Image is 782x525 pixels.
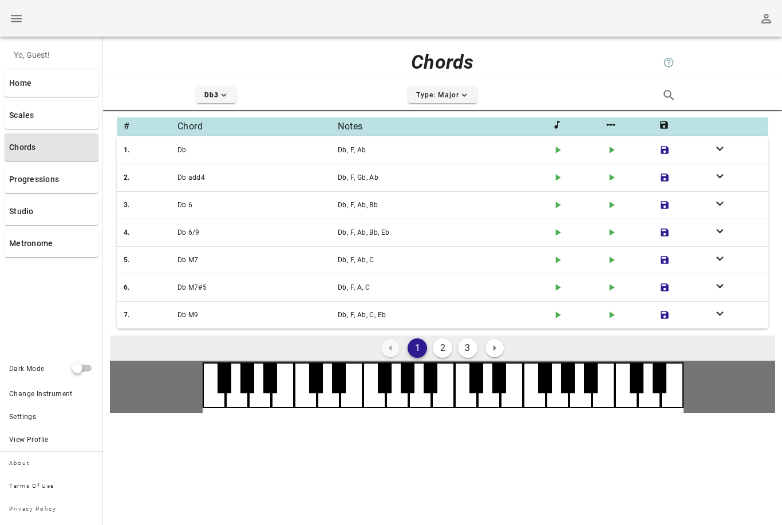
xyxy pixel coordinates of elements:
a: Chords [5,133,98,161]
button: 4.Db 6/9Db, F, Ab, Bb, Eb [117,219,768,246]
div: Chords [329,44,555,80]
button: 6.Db M7#5Db, F, A, C [117,274,768,301]
div: Db, F, Ab [335,142,550,158]
div: Db, F, Ab, C, Eb [335,307,550,323]
div: Db 6 [175,197,336,213]
div: Yo, Guest! [5,41,98,69]
div: Db, F, Ab, Bb, Eb [335,224,550,240]
button: 7.Db M9Db, F, Ab, C, Eb [117,301,768,329]
div: 6. [121,279,175,295]
button: 1.DbDb, F, Ab [117,136,768,164]
button: Db3 [196,87,236,103]
button: 3 [458,338,477,358]
div: Chord [175,117,336,136]
div: 4. [121,224,175,240]
a: Metronome [5,230,98,257]
div: Notes [335,117,550,136]
div: 5. [121,252,175,268]
a: Home [5,69,98,97]
div: Db, F, Ab, C [335,252,550,268]
a: Scales [5,101,98,129]
div: Db, F, Ab, Bb [335,197,550,213]
div: 7. [121,307,175,323]
div: 3. [121,197,175,213]
div: 2. [121,169,175,185]
div: # [121,117,175,136]
button: Type: Major [408,87,477,103]
button: 5.Db M7Db, F, Ab, C [117,246,768,274]
div: Db [175,142,336,158]
span: Db3 [204,90,229,100]
span: Type: Major [416,90,470,100]
button: 2 [433,338,452,358]
div: 1. [121,142,175,158]
a: Studio [5,198,98,225]
div: Db, F, Gb, Ab [335,169,550,185]
div: Db M7#5 [175,279,336,295]
a: Progressions [5,165,98,193]
button: 2.Db add4Db, F, Gb, Ab [117,164,768,191]
div: Db M9 [175,307,336,323]
button: 1 [408,338,427,358]
div: Db M7 [175,252,336,268]
div: Db 6/9 [175,224,336,240]
div: Db add4 [175,169,336,185]
button: 3.Db 6Db, F, Ab, Bb [117,191,768,219]
div: Db, F, A, C [335,279,550,295]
